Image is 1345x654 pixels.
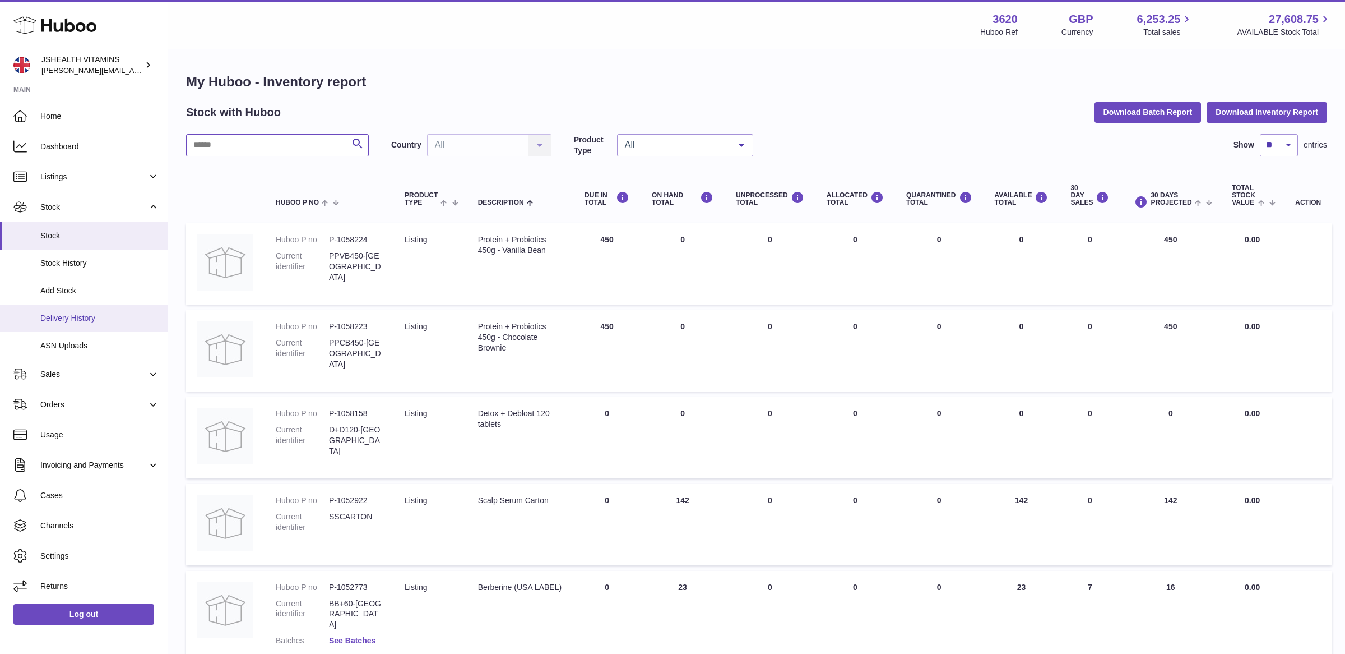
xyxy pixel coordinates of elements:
div: Huboo Ref [980,27,1018,38]
dd: BB+60-[GEOGRAPHIC_DATA] [329,598,382,630]
td: 0 [725,484,815,565]
dd: P-1058223 [329,321,382,332]
dt: Huboo P no [276,495,329,506]
td: 0 [815,397,895,478]
div: DUE IN TOTAL [585,191,629,206]
strong: 3620 [992,12,1018,27]
div: 30 DAY SALES [1070,185,1109,207]
span: 0 [937,496,941,505]
span: 30 DAYS PROJECTED [1151,192,1191,206]
span: Usage [40,430,159,440]
dt: Huboo P no [276,321,329,332]
span: 0 [937,583,941,592]
td: 142 [1120,484,1221,565]
img: product image [197,408,253,464]
span: Delivery History [40,313,159,324]
span: listing [405,235,427,244]
dt: Huboo P no [276,582,329,593]
span: listing [405,409,427,418]
dd: P-1058224 [329,234,382,245]
td: 0 [1059,310,1120,392]
td: 0 [1059,397,1120,478]
span: 0 [937,409,941,418]
img: product image [197,582,253,638]
div: ALLOCATED Total [827,191,884,206]
dt: Current identifier [276,598,329,630]
div: JSHEALTH VITAMINS [41,54,142,76]
td: 0 [725,310,815,392]
span: entries [1304,140,1327,150]
td: 0 [573,397,641,478]
span: 0 [937,322,941,331]
td: 0 [815,484,895,565]
span: Total stock value [1232,185,1255,207]
div: AVAILABLE Total [995,191,1049,206]
span: 27,608.75 [1269,12,1319,27]
div: QUARANTINED Total [906,191,972,206]
span: Product Type [405,192,438,206]
div: Action [1295,199,1321,206]
span: Huboo P no [276,199,319,206]
span: Channels [40,521,159,531]
label: Product Type [574,135,611,156]
td: 0 [984,397,1060,478]
span: 0 [937,235,941,244]
div: Currency [1061,27,1093,38]
td: 0 [725,397,815,478]
span: Cases [40,490,159,501]
span: 6,253.25 [1137,12,1181,27]
dt: Current identifier [276,338,329,370]
td: 0 [641,310,725,392]
span: Total sales [1143,27,1193,38]
span: 0.00 [1245,409,1260,418]
td: 450 [1120,310,1221,392]
td: 0 [1059,223,1120,305]
a: 6,253.25 Total sales [1137,12,1194,38]
td: 0 [815,223,895,305]
div: Scalp Serum Carton [478,495,562,506]
span: Home [40,111,159,122]
a: 27,608.75 AVAILABLE Stock Total [1237,12,1332,38]
span: Stock History [40,258,159,269]
dt: Current identifier [276,251,329,283]
h2: Stock with Huboo [186,105,281,120]
div: Protein + Probiotics 450g - Vanilla Bean [478,234,562,256]
span: Invoicing and Payments [40,460,147,471]
a: See Batches [329,636,375,645]
td: 450 [1120,223,1221,305]
td: 0 [725,223,815,305]
td: 0 [815,310,895,392]
td: 0 [573,484,641,565]
dd: SSCARTON [329,512,382,533]
dd: D+D120-[GEOGRAPHIC_DATA] [329,425,382,457]
span: Returns [40,581,159,592]
span: Add Stock [40,285,159,296]
td: 0 [984,310,1060,392]
td: 0 [641,223,725,305]
span: Orders [40,399,147,410]
dt: Huboo P no [276,234,329,245]
dt: Current identifier [276,512,329,533]
td: 450 [573,223,641,305]
span: Dashboard [40,141,159,152]
dd: P-1052773 [329,582,382,593]
div: ON HAND Total [652,191,713,206]
span: [PERSON_NAME][EMAIL_ADDRESS][DOMAIN_NAME] [41,66,225,75]
h1: My Huboo - Inventory report [186,73,1327,91]
span: listing [405,583,427,592]
dd: P-1058158 [329,408,382,419]
dt: Batches [276,635,329,646]
td: 0 [1059,484,1120,565]
span: 0.00 [1245,235,1260,244]
td: 0 [1120,397,1221,478]
span: Settings [40,551,159,561]
span: listing [405,496,427,505]
td: 0 [641,397,725,478]
span: Sales [40,369,147,380]
dd: P-1052922 [329,495,382,506]
strong: GBP [1069,12,1093,27]
span: Stock [40,231,159,241]
span: listing [405,322,427,331]
label: Show [1233,140,1254,150]
img: francesca@jshealthvitamins.com [13,57,30,73]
